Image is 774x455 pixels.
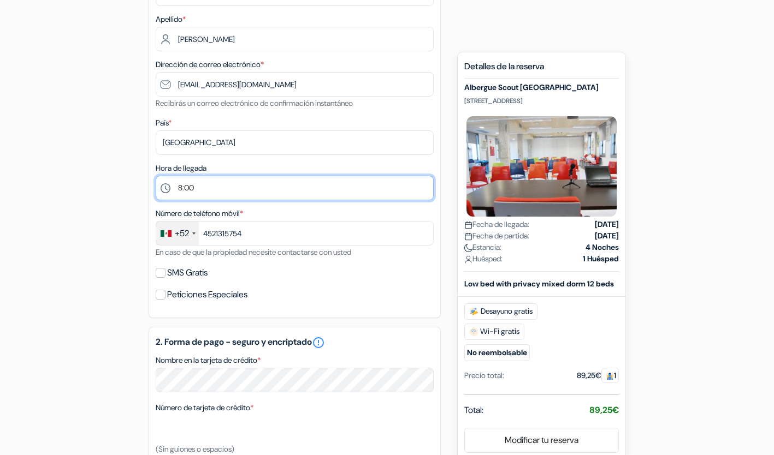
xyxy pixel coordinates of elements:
small: No reembolsable [464,344,530,361]
a: Modificar tu reserva [465,430,618,451]
img: user_icon.svg [464,255,472,264]
span: Huésped: [464,253,503,265]
label: País [156,117,172,129]
strong: 1 Huésped [583,253,619,265]
small: En caso de que la propiedad necesite contactarse con usted [156,247,351,257]
div: 89,25€ [577,370,619,381]
div: Precio total: [464,370,504,381]
span: Desayuno gratis [464,303,537,320]
p: [STREET_ADDRESS] [464,97,619,105]
span: Fecha de partida: [464,230,529,242]
label: Peticiones Especiales [167,287,247,302]
span: 1 [601,368,619,383]
span: Estancia: [464,242,501,253]
div: Mexico (México): +52 [156,221,199,245]
strong: 4 Noches [586,242,619,253]
strong: [DATE] [595,219,619,230]
b: Low bed with privacy mixed dorm 12 beds [464,279,614,289]
label: Número de tarjeta de crédito [156,402,253,414]
h5: 2. Forma de pago - seguro y encriptado [156,336,434,349]
label: Hora de llegada [156,163,206,174]
img: moon.svg [464,244,472,252]
strong: 89,25€ [589,404,619,416]
label: Dirección de correo electrónico [156,59,264,70]
span: Fecha de llegada: [464,219,529,230]
input: Introduzca el apellido [156,27,434,51]
span: Wi-Fi gratis [464,324,524,340]
div: +52 [175,227,189,240]
label: Número de teléfono móvil [156,208,243,219]
small: Recibirás un correo electrónico de confirmación instantáneo [156,98,353,108]
img: calendar.svg [464,221,472,229]
h5: Albergue Scout [GEOGRAPHIC_DATA] [464,83,619,92]
a: error_outline [312,336,325,349]
label: Apellido [156,14,186,25]
input: 222 123 4567 [156,221,434,246]
strong: [DATE] [595,230,619,242]
img: free_breakfast.svg [469,307,478,316]
img: free_wifi.svg [469,327,478,336]
small: (Sin guiones o espacios) [156,444,234,454]
img: guest.svg [606,372,614,380]
h5: Detalles de la reserva [464,61,619,79]
label: Nombre en la tarjeta de crédito [156,355,261,366]
img: calendar.svg [464,232,472,241]
label: SMS Gratis [167,265,208,280]
span: Total: [464,404,483,417]
input: Introduzca la dirección de correo electrónico [156,72,434,97]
